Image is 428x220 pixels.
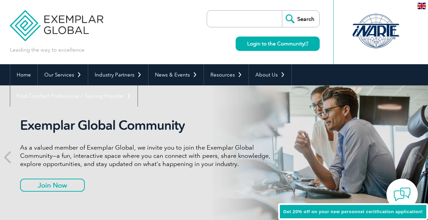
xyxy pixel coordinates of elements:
p: As a valued member of Exemplar Global, we invite you to join the Exemplar Global Community—a fun,... [20,143,275,168]
a: Home [10,64,37,85]
span: Get 20% off on your new personnel certification application! [283,209,423,214]
img: contact-chat.png [394,186,411,203]
a: About Us [249,64,291,85]
h2: Exemplar Global Community [20,118,275,133]
p: Leading the way to excellence [10,46,84,54]
a: Login to the Community [236,37,320,51]
a: Our Services [38,64,88,85]
a: Resources [204,64,249,85]
img: en [417,3,426,9]
a: Find Certified Professional / Training Provider [10,85,138,107]
input: Search [282,11,319,27]
a: Join Now [20,179,85,192]
img: open_square.png [304,42,308,45]
a: Industry Partners [88,64,148,85]
a: News & Events [148,64,204,85]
